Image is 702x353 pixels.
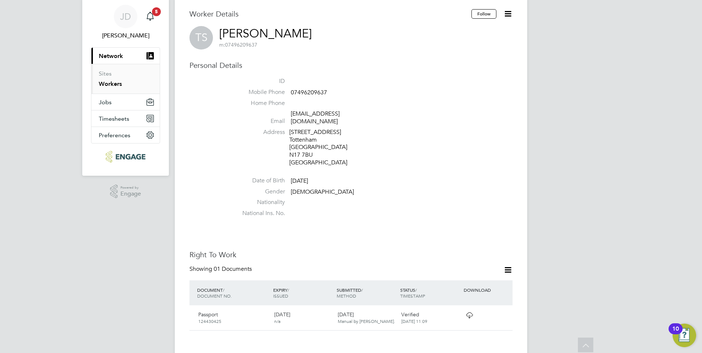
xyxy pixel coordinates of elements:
[672,329,679,338] div: 10
[335,283,398,302] div: SUBMITTED
[415,287,417,293] span: /
[143,5,158,28] a: 5
[106,151,145,163] img: ncclondon-logo-retina.png
[91,31,160,40] span: Joanna Duncan
[271,283,335,302] div: EXPIRY
[471,9,496,19] button: Follow
[398,283,462,302] div: STATUS
[99,115,129,122] span: Timesheets
[673,324,696,347] button: Open Resource Center, 10 new notifications
[234,199,285,206] label: Nationality
[91,127,160,143] button: Preferences
[234,99,285,107] label: Home Phone
[234,77,285,85] label: ID
[91,5,160,40] a: JD[PERSON_NAME]
[197,293,232,299] span: DOCUMENT NO.
[189,265,253,273] div: Showing
[110,185,141,199] a: Powered byEngage
[401,318,427,324] span: [DATE] 11:09
[99,99,112,106] span: Jobs
[120,191,141,197] span: Engage
[401,311,419,318] span: Verified
[189,9,471,19] h3: Worker Details
[214,265,252,273] span: 01 Documents
[337,293,356,299] span: METHOD
[273,293,288,299] span: ISSUED
[189,61,513,70] h3: Personal Details
[291,110,340,125] a: [EMAIL_ADDRESS][DOMAIN_NAME]
[99,132,130,139] span: Preferences
[195,308,271,327] div: Passport
[234,177,285,185] label: Date of Birth
[287,287,289,293] span: /
[189,26,213,50] span: TS
[91,110,160,127] button: Timesheets
[120,185,141,191] span: Powered by
[223,287,224,293] span: /
[219,41,225,48] span: m:
[234,188,285,196] label: Gender
[335,308,398,327] div: [DATE]
[120,12,131,21] span: JD
[99,70,112,77] a: Sites
[91,94,160,110] button: Jobs
[234,128,285,136] label: Address
[99,52,123,59] span: Network
[99,80,122,87] a: Workers
[271,308,335,327] div: [DATE]
[234,88,285,96] label: Mobile Phone
[195,283,271,302] div: DOCUMENT
[400,293,425,299] span: TIMESTAMP
[234,210,285,217] label: National Ins. No.
[291,89,327,96] span: 07496209637
[219,26,312,41] a: [PERSON_NAME]
[234,117,285,125] label: Email
[198,318,221,324] span: 124430425
[189,250,513,259] h3: Right To Work
[361,287,363,293] span: /
[91,64,160,94] div: Network
[291,177,308,185] span: [DATE]
[152,7,161,16] span: 5
[219,41,257,48] span: 07496209637
[338,318,395,324] span: Manual by [PERSON_NAME].
[91,151,160,163] a: Go to home page
[291,188,354,196] span: [DEMOGRAPHIC_DATA]
[274,318,281,324] span: n/a
[462,283,513,296] div: DOWNLOAD
[289,128,359,167] div: [STREET_ADDRESS] Tottenham [GEOGRAPHIC_DATA] N17 7BU [GEOGRAPHIC_DATA]
[91,48,160,64] button: Network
